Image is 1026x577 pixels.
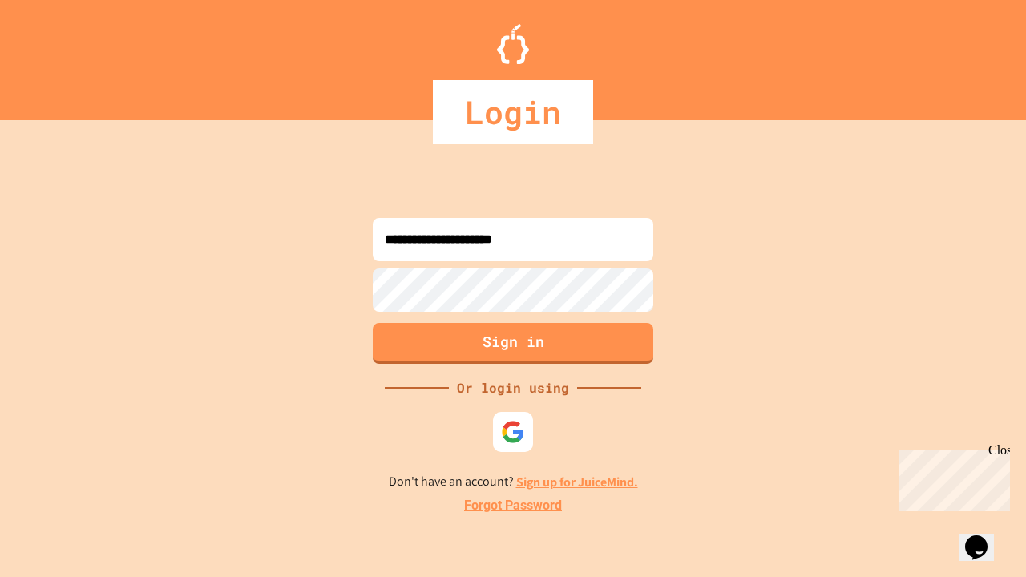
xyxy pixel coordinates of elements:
button: Sign in [373,323,653,364]
a: Sign up for JuiceMind. [516,474,638,490]
div: Login [433,80,593,144]
a: Forgot Password [464,496,562,515]
iframe: chat widget [893,443,1010,511]
img: Logo.svg [497,24,529,64]
img: google-icon.svg [501,420,525,444]
div: Chat with us now!Close [6,6,111,102]
div: Or login using [449,378,577,397]
p: Don't have an account? [389,472,638,492]
iframe: chat widget [959,513,1010,561]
